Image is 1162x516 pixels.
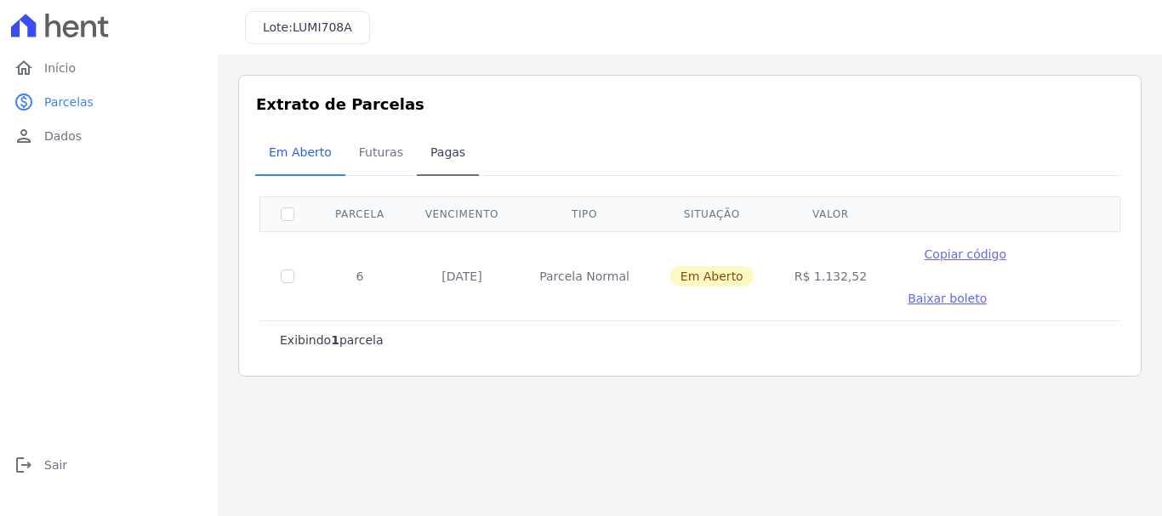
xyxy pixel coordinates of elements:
a: homeInício [7,51,211,85]
h3: Extrato de Parcelas [256,93,1124,116]
span: Baixar boleto [908,292,987,305]
span: Parcelas [44,94,94,111]
button: Copiar código [908,246,1022,263]
span: Futuras [349,135,413,169]
th: Vencimento [405,196,519,231]
a: Baixar boleto [908,290,987,307]
th: Tipo [519,196,650,231]
td: R$ 1.132,52 [774,231,887,320]
b: 1 [331,333,339,347]
span: Copiar código [925,247,1006,261]
td: Parcela Normal [519,231,650,320]
a: logoutSair [7,448,211,482]
td: [DATE] [405,231,519,320]
i: person [14,126,34,146]
span: Em Aberto [670,266,754,286]
h3: Lote: [263,19,352,37]
a: Futuras [345,132,417,176]
span: Sair [44,456,67,473]
th: Parcela [315,196,405,231]
span: Início [44,60,76,77]
a: paidParcelas [7,85,211,119]
i: home [14,58,34,78]
i: logout [14,455,34,475]
th: Situação [650,196,774,231]
a: Em Aberto [255,132,345,176]
span: Em Aberto [259,135,342,169]
p: Exibindo parcela [280,332,384,349]
td: 6 [315,231,405,320]
a: personDados [7,119,211,153]
a: Pagas [417,132,479,176]
i: paid [14,92,34,112]
span: Pagas [420,135,476,169]
span: Dados [44,128,82,145]
th: Valor [774,196,887,231]
span: LUMI708A [293,20,352,34]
